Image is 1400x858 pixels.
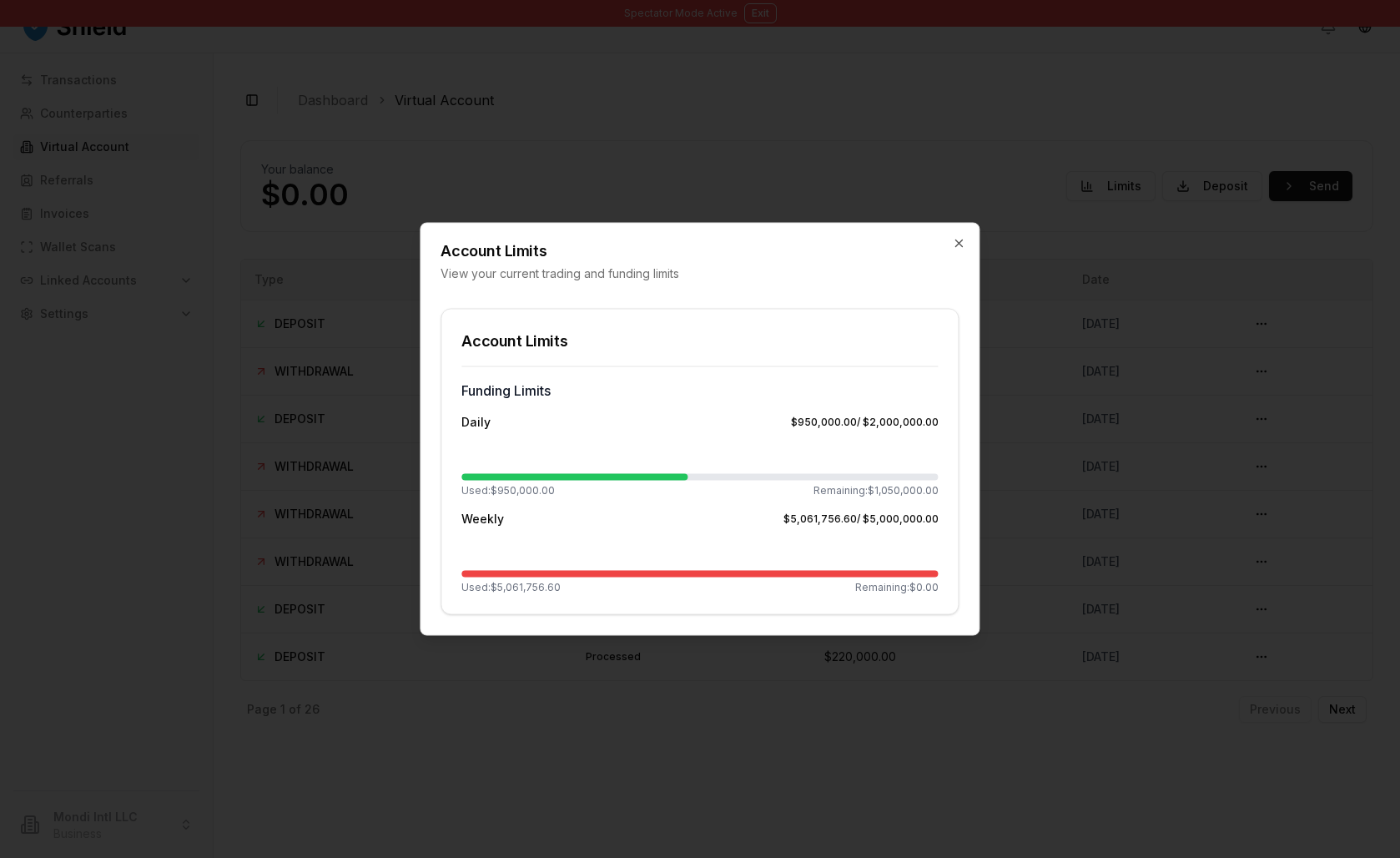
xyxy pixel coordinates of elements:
span: Used: $5,061,756.60 [461,581,561,594]
div: $950,000.00 / $2,000,000.00 [791,416,939,429]
h2: Account Limits [441,244,959,259]
span: Weekly [461,511,504,527]
div: Account Limits [461,330,938,353]
span: Remaining: $0.00 [855,581,939,594]
p: View your current trading and funding limits [441,265,959,282]
div: $5,061,756.60 / $5,000,000.00 [783,512,939,526]
span: Used: $950,000.00 [461,484,555,497]
h3: Funding Limits [461,381,938,401]
span: Daily [461,414,491,431]
span: Remaining: $1,050,000.00 [813,484,939,497]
